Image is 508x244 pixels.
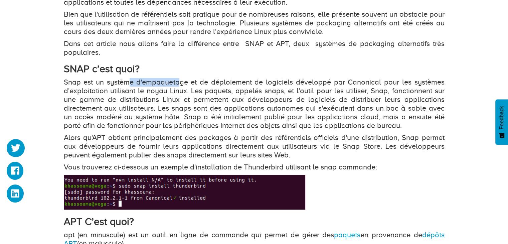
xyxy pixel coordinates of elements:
img: aufa-A8FQEfOuNZhtEQJmUqY_NOxk_cH_aw5j91OOCsBZBzKAPi3zuT3TKvZOGCGremhFCOyw6SFE8RTs4YLvPeaQOl3Wyizs... [64,175,305,210]
button: Feedback - Afficher l’enquête [495,99,508,145]
p: Dans cet article nous allons faire la différence entre SNAP et APT, deux systèmes de packaging al... [64,39,445,57]
span: Feedback [499,106,505,129]
p: Vous trouverez ci-dessous un exemple d'installation de Thunderbird utilisant le snap commande: [64,163,445,171]
strong: APT C’est quoi? [64,216,134,227]
p: Alors qu'APT obtient principalement des packages à partir des référentiels officiels d'une distri... [64,133,445,159]
p: Snap est un système d'empaquetage et de déploiement de logiciels développé par Canonical pour les... [64,78,445,130]
p: Bien que l'utilisation de référentiels soit pratique pour de nombreuses raisons, elle présente so... [64,10,445,36]
a: dépôts [422,231,445,239]
a: paquets [334,231,360,239]
strong: SNAP c’est quoi? [64,63,140,75]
